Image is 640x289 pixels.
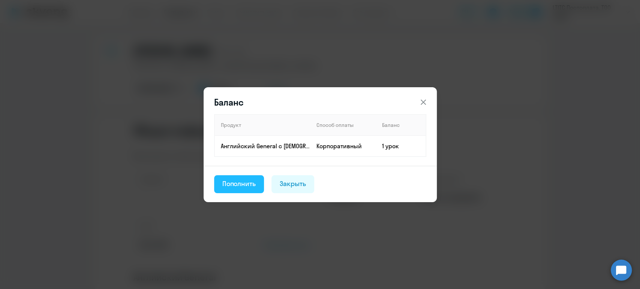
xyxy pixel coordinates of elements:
th: Баланс [376,115,426,136]
header: Баланс [204,96,437,108]
th: Способ оплаты [310,115,376,136]
div: Пополнить [222,179,256,189]
button: Пополнить [214,175,264,193]
div: Закрыть [280,179,306,189]
td: 1 урок [376,136,426,156]
th: Продукт [214,115,310,136]
p: Английский General с [DEMOGRAPHIC_DATA] преподавателем [221,142,310,150]
td: Корпоративный [310,136,376,156]
button: Закрыть [271,175,314,193]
